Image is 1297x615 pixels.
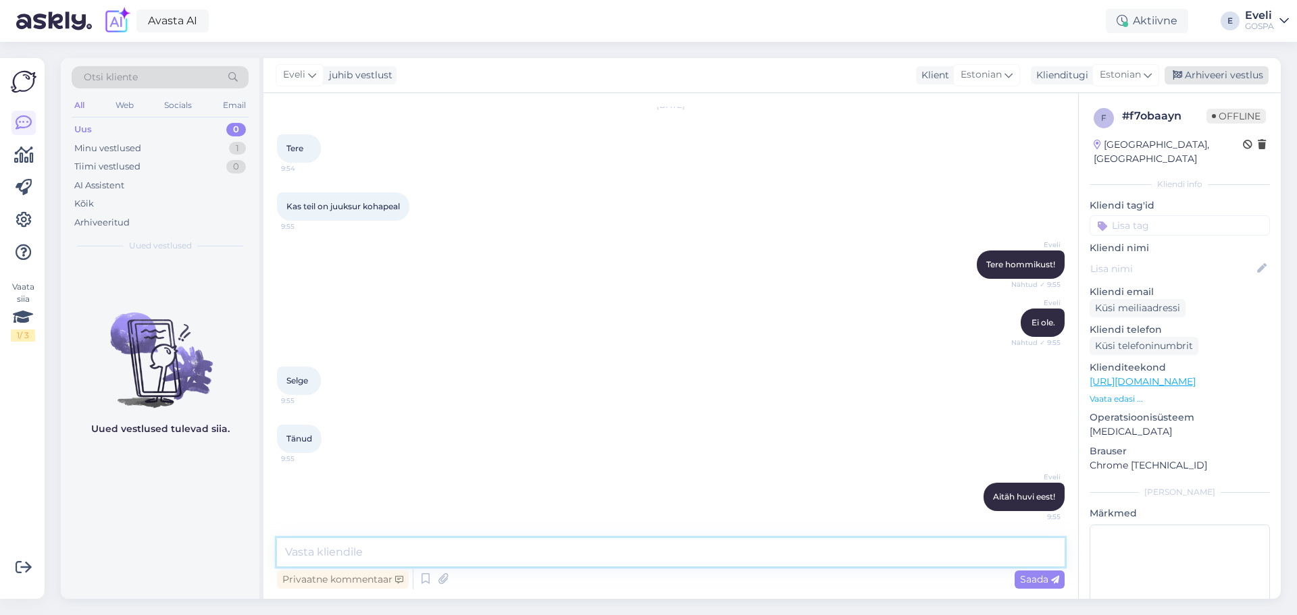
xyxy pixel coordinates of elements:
[1094,138,1243,166] div: [GEOGRAPHIC_DATA], [GEOGRAPHIC_DATA]
[1245,10,1274,21] div: Eveli
[1010,240,1061,250] span: Eveli
[1010,298,1061,308] span: Eveli
[281,396,332,406] span: 9:55
[1032,317,1055,327] span: Ei ole.
[136,9,209,32] a: Avasta AI
[129,240,192,252] span: Uued vestlused
[286,201,400,211] span: Kas teil on juuksur kohapeal
[1122,108,1206,124] div: # f7obaayn
[1031,68,1088,82] div: Klienditugi
[1090,261,1254,276] input: Lisa nimi
[113,97,136,114] div: Web
[1090,323,1270,337] p: Kliendi telefon
[74,179,124,192] div: AI Assistent
[1206,109,1266,124] span: Offline
[1090,299,1186,317] div: Küsi meiliaadressi
[1090,198,1270,213] p: Kliendi tag'id
[324,68,392,82] div: juhib vestlust
[1090,410,1270,425] p: Operatsioonisüsteem
[1245,21,1274,32] div: GOSPA
[1020,573,1059,585] span: Saada
[11,329,35,342] div: 1 / 3
[1090,178,1270,190] div: Kliendi info
[1245,10,1289,32] a: EveliGOSPA
[1090,360,1270,375] p: Klienditeekond
[161,97,195,114] div: Socials
[84,70,138,84] span: Otsi kliente
[1100,68,1141,82] span: Estonian
[220,97,249,114] div: Email
[103,7,131,35] img: explore-ai
[961,68,1002,82] span: Estonian
[226,123,246,136] div: 0
[91,422,230,436] p: Uued vestlused tulevad siia.
[1090,393,1270,405] p: Vaata edasi ...
[1101,113,1107,123] span: f
[1090,506,1270,520] p: Märkmed
[986,259,1055,269] span: Tere hommikust!
[286,375,308,385] span: Selge
[74,160,141,173] div: Tiimi vestlused
[286,433,312,444] span: Tänud
[1010,512,1061,522] span: 9:55
[1090,375,1196,387] a: [URL][DOMAIN_NAME]
[281,454,332,464] span: 9:55
[11,69,36,95] img: Askly Logo
[72,97,87,114] div: All
[74,197,94,211] div: Kõik
[11,281,35,342] div: Vaata siia
[1090,425,1270,439] p: [MEDICAL_DATA]
[229,142,246,155] div: 1
[1090,444,1270,458] p: Brauser
[226,160,246,173] div: 0
[281,221,332,232] span: 9:55
[283,68,305,82] span: Eveli
[1090,241,1270,255] p: Kliendi nimi
[1090,337,1198,355] div: Küsi telefoninumbrit
[1010,338,1061,348] span: Nähtud ✓ 9:55
[1106,9,1188,33] div: Aktiivne
[1010,472,1061,482] span: Eveli
[1090,486,1270,498] div: [PERSON_NAME]
[1221,11,1240,30] div: E
[1090,285,1270,299] p: Kliendi email
[74,142,141,155] div: Minu vestlused
[993,491,1055,502] span: Aitäh huvi eest!
[1165,66,1269,84] div: Arhiveeri vestlus
[74,123,92,136] div: Uus
[1090,215,1270,236] input: Lisa tag
[61,288,259,410] img: No chats
[74,216,130,230] div: Arhiveeritud
[1090,458,1270,473] p: Chrome [TECHNICAL_ID]
[281,163,332,173] span: 9:54
[277,570,409,589] div: Privaatne kommentaar
[916,68,949,82] div: Klient
[1010,279,1061,290] span: Nähtud ✓ 9:55
[286,143,303,153] span: Tere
